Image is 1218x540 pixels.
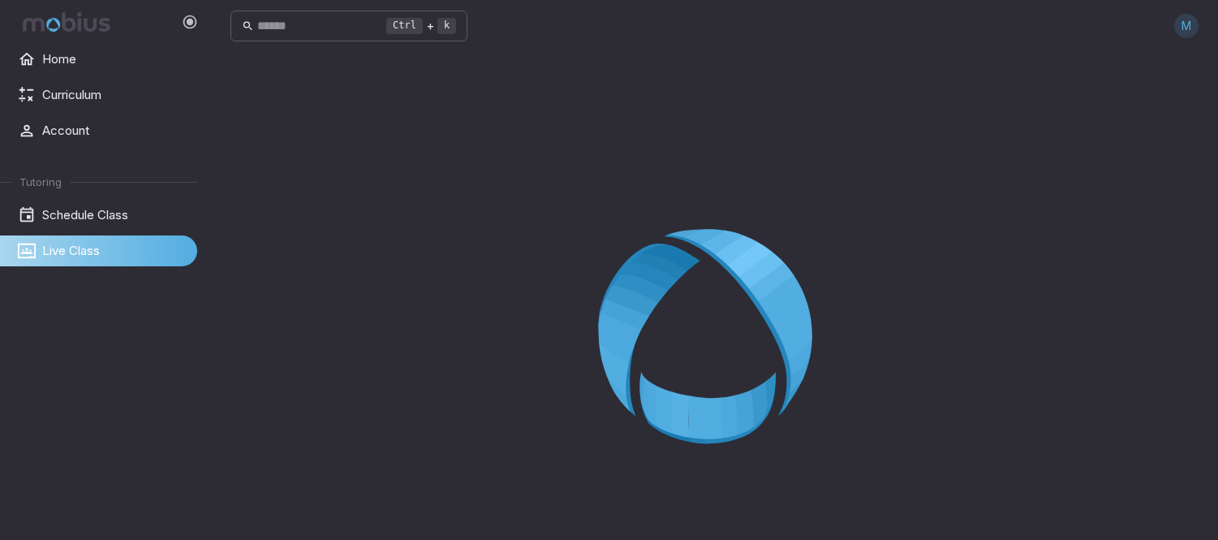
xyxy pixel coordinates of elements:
[437,18,456,34] kbd: k
[42,206,186,224] span: Schedule Class
[1174,14,1199,38] div: M
[386,16,456,36] div: +
[19,175,62,189] span: Tutoring
[386,18,423,34] kbd: Ctrl
[42,242,186,260] span: Live Class
[42,50,186,68] span: Home
[42,86,186,104] span: Curriculum
[42,122,186,140] span: Account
